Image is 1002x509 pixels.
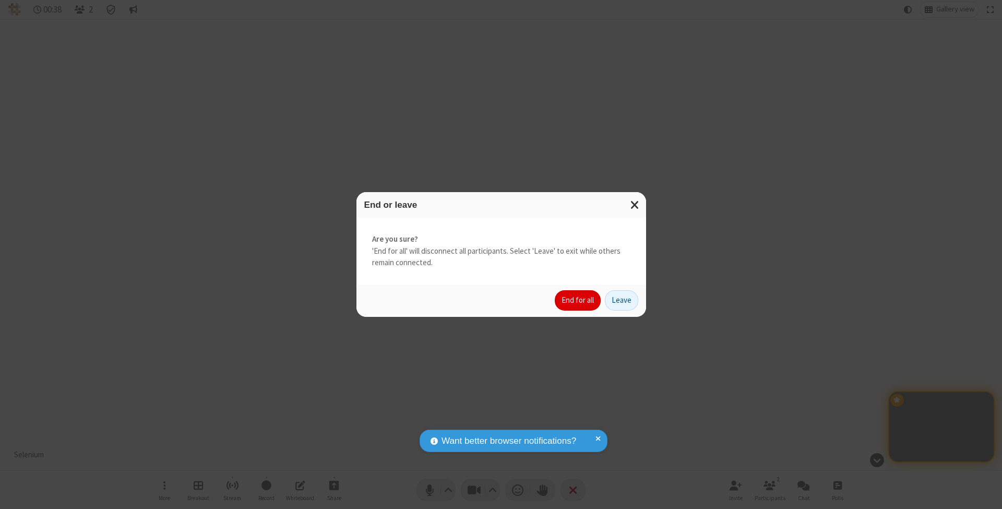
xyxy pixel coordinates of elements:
[364,200,638,210] h3: End or leave
[624,192,646,218] button: Close modal
[356,218,646,285] div: 'End for all' will disconnect all participants. Select 'Leave' to exit while others remain connec...
[442,434,576,448] span: Want better browser notifications?
[605,290,638,311] button: Leave
[372,233,630,245] strong: Are you sure?
[555,290,601,311] button: End for all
